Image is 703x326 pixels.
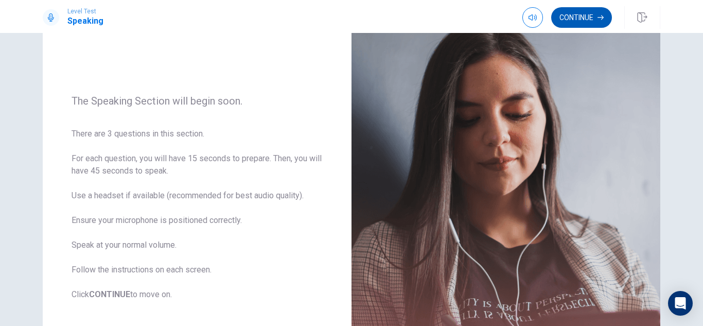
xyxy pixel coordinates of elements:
div: Open Intercom Messenger [668,291,693,316]
h1: Speaking [67,15,103,27]
span: There are 3 questions in this section. For each question, you will have 15 seconds to prepare. Th... [72,128,323,301]
span: Level Test [67,8,103,15]
b: CONTINUE [89,289,130,299]
span: The Speaking Section will begin soon. [72,95,323,107]
button: Continue [551,7,612,28]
